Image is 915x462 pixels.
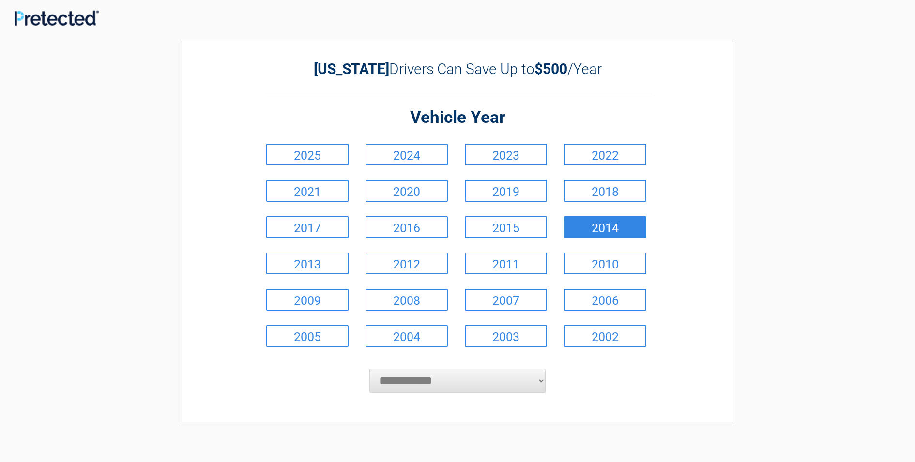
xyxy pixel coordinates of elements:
[266,253,349,274] a: 2013
[564,289,646,311] a: 2006
[465,180,547,202] a: 2019
[266,144,349,165] a: 2025
[366,180,448,202] a: 2020
[564,180,646,202] a: 2018
[15,10,99,26] img: Main Logo
[366,289,448,311] a: 2008
[465,289,547,311] a: 2007
[314,60,389,77] b: [US_STATE]
[366,253,448,274] a: 2012
[264,106,651,129] h2: Vehicle Year
[366,216,448,238] a: 2016
[465,144,547,165] a: 2023
[564,253,646,274] a: 2010
[266,180,349,202] a: 2021
[266,289,349,311] a: 2009
[465,216,547,238] a: 2015
[465,253,547,274] a: 2011
[266,216,349,238] a: 2017
[366,144,448,165] a: 2024
[564,144,646,165] a: 2022
[564,325,646,347] a: 2002
[465,325,547,347] a: 2003
[266,325,349,347] a: 2005
[534,60,567,77] b: $500
[264,60,651,77] h2: Drivers Can Save Up to /Year
[366,325,448,347] a: 2004
[564,216,646,238] a: 2014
